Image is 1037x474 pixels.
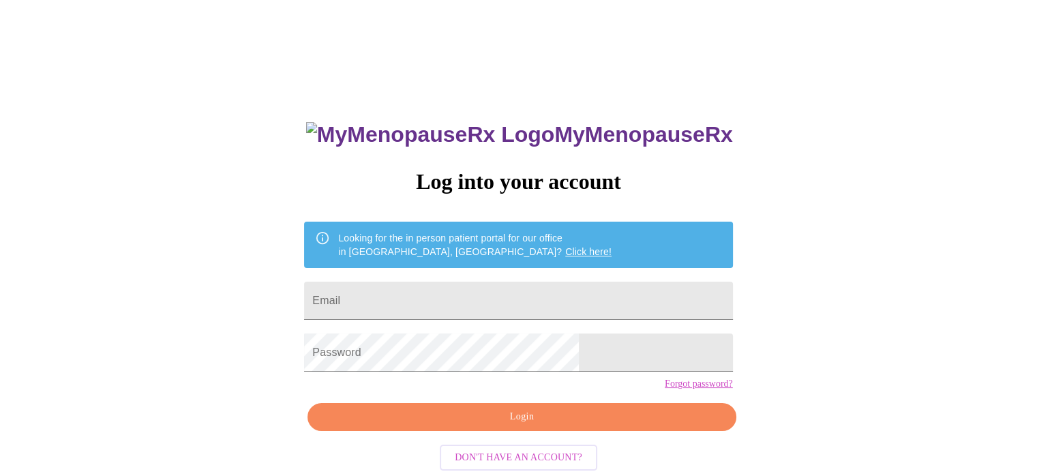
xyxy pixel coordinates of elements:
[665,379,733,389] a: Forgot password?
[306,122,554,147] img: MyMenopauseRx Logo
[455,449,582,466] span: Don't have an account?
[436,450,601,462] a: Don't have an account?
[323,409,720,426] span: Login
[306,122,733,147] h3: MyMenopauseRx
[307,403,736,431] button: Login
[304,169,732,194] h3: Log into your account
[338,226,612,264] div: Looking for the in person patient portal for our office in [GEOGRAPHIC_DATA], [GEOGRAPHIC_DATA]?
[565,246,612,257] a: Click here!
[440,445,597,471] button: Don't have an account?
